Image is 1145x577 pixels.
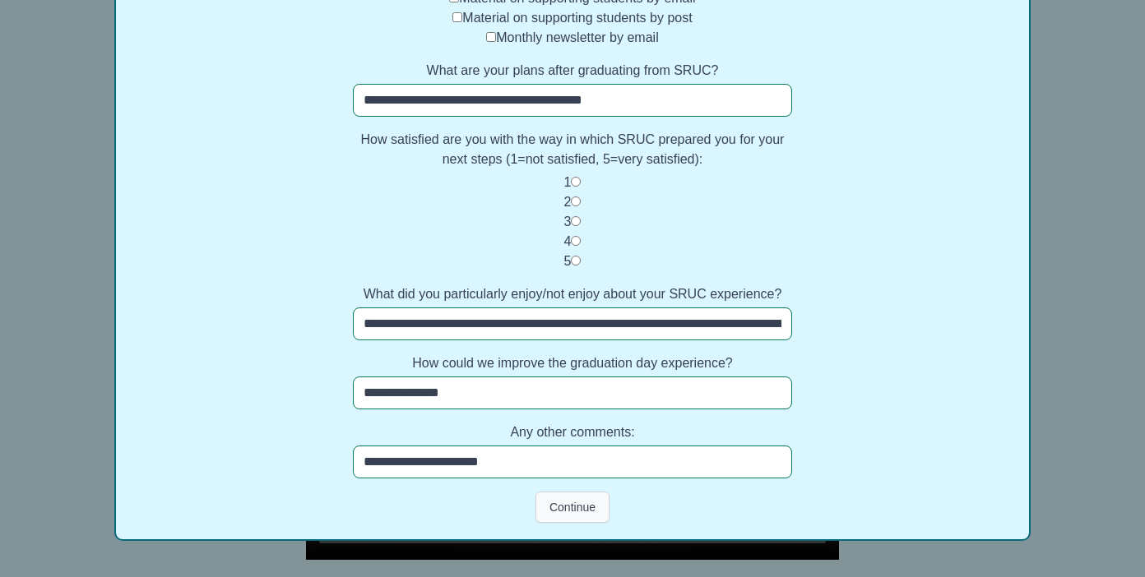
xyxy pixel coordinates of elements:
label: 4 [564,234,572,248]
label: 1 [564,175,572,189]
label: Material on supporting students by post [462,11,692,25]
label: How satisfied are you with the way in which SRUC prepared you for your next steps (1=not satisfie... [353,130,793,169]
label: 3 [564,215,572,228]
label: What are your plans after graduating from SRUC? [353,61,793,81]
label: Monthly newsletter by email [496,30,658,44]
label: How could we improve the graduation day experience? [353,353,793,373]
label: 2 [564,195,572,209]
label: Any other comments: [353,422,793,442]
label: What did you particularly enjoy/not enjoy about your SRUC experience? [353,284,793,304]
button: Continue [535,492,610,523]
label: 5 [564,254,572,268]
